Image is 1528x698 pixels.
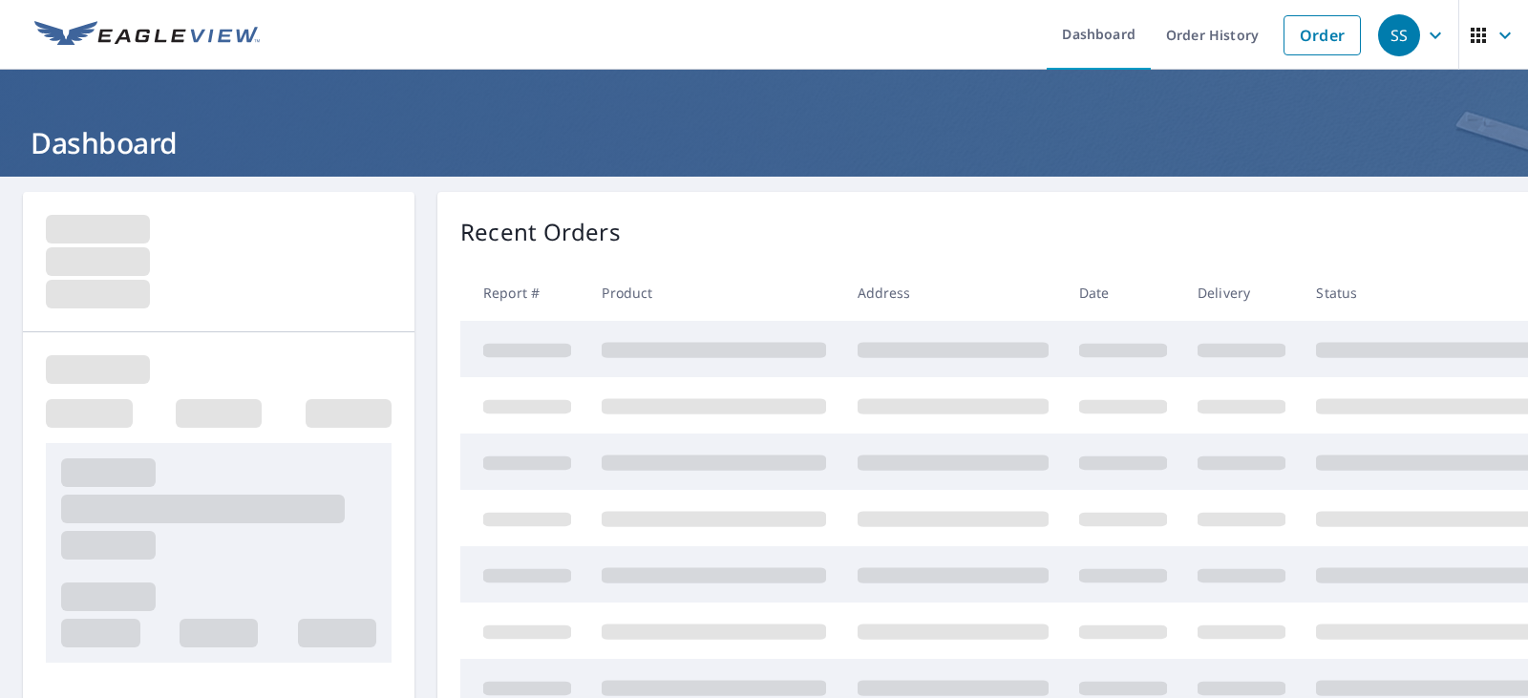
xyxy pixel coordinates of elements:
th: Product [586,264,841,321]
img: EV Logo [34,21,260,50]
p: Recent Orders [460,215,621,249]
div: SS [1378,14,1420,56]
th: Date [1064,264,1182,321]
th: Report # [460,264,586,321]
h1: Dashboard [23,123,1505,162]
th: Delivery [1182,264,1301,321]
a: Order [1284,15,1361,55]
th: Address [842,264,1064,321]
